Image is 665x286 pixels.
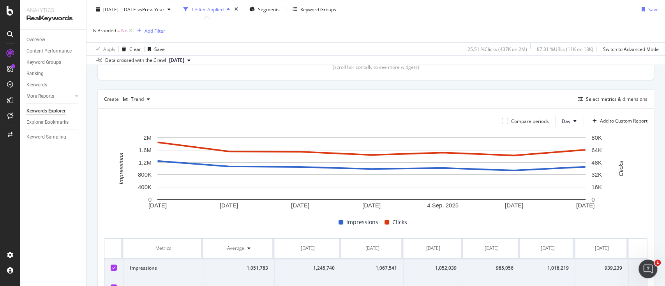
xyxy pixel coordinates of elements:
text: 16K [591,184,602,190]
span: 1 [654,260,661,266]
span: 2025 Sep. 6th [169,57,184,64]
div: 1,067,541 [347,265,397,272]
button: Save [145,43,165,55]
text: [DATE] [362,202,381,209]
button: Segments [246,3,283,16]
div: Create [104,93,153,105]
span: Segments [258,6,280,12]
text: [DATE] [148,202,167,209]
div: Overview [26,36,45,44]
div: Trend [131,97,144,102]
div: Keyword Groups [300,6,336,12]
div: Compare periods [511,118,549,125]
text: 2M [143,134,152,141]
span: Impressions [346,218,378,227]
button: Add Filter [134,26,165,35]
text: 0 [148,196,152,203]
text: 0 [591,196,594,203]
div: [DATE] [301,245,315,252]
span: No [121,25,127,36]
div: Select metrics & dimensions [586,96,647,102]
div: Analytics [26,6,80,14]
button: [DATE] - [DATE]vsPrev. Year [93,3,174,16]
button: Clear [119,43,141,55]
div: 985,056 [469,265,513,272]
div: 25.51 % Clicks ( 437K on 2M ) [467,46,527,52]
a: Keywords Explorer [26,107,81,115]
button: Switch to Advanced Mode [600,43,659,55]
div: Metrics [130,245,197,252]
a: Keyword Groups [26,58,81,67]
a: Content Performance [26,47,81,55]
span: Day [562,118,570,125]
a: Explorer Bookmarks [26,118,81,126]
text: 4 Sep. 2025 [427,202,459,209]
a: Ranking [26,70,81,78]
button: [DATE] [166,56,194,65]
div: 1,018,219 [526,265,569,272]
text: 800K [138,171,152,178]
span: Is Branded [93,27,116,34]
button: Trend [120,93,153,105]
div: Keyword Groups [26,58,61,67]
div: Average [227,245,244,252]
div: Add to Custom Report [600,119,647,123]
button: Save [639,3,659,16]
span: Clicks [392,218,407,227]
div: (scroll horizontally to see more widgets) [107,64,644,70]
text: Clicks [617,161,624,176]
div: [DATE] [426,245,440,252]
div: Data crossed with the Crawl [105,57,166,64]
svg: A chart. [104,133,639,211]
a: Overview [26,36,81,44]
div: 1 Filter Applied [191,6,224,12]
text: [DATE] [576,202,594,209]
text: 400K [138,184,152,190]
div: [DATE] [485,245,499,252]
text: 64K [591,147,602,153]
button: Select metrics & dimensions [575,95,647,104]
div: Keywords [26,81,47,89]
a: Keyword Sampling [26,133,81,141]
div: Save [648,6,659,12]
div: times [233,5,240,13]
div: Keyword Sampling [26,133,66,141]
div: 1,051,783 [210,265,268,272]
iframe: Intercom live chat [639,260,657,278]
div: Clear [129,46,141,52]
text: [DATE] [220,202,238,209]
button: Apply [93,43,115,55]
button: 1 Filter Applied [180,3,233,16]
div: Switch to Advanced Mode [603,46,659,52]
div: Content Performance [26,47,72,55]
div: Explorer Bookmarks [26,118,69,126]
div: 1,052,039 [410,265,457,272]
div: Apply [103,46,115,52]
text: [DATE] [291,202,309,209]
div: Save [154,46,165,52]
div: [DATE] [541,245,555,252]
text: 1.6M [139,147,152,153]
div: Keywords Explorer [26,107,65,115]
span: vs Prev. Year [138,6,164,12]
div: [DATE] [365,245,379,252]
text: 32K [591,171,602,178]
div: 87.31 % URLs ( 11K on 13K ) [537,46,593,52]
div: RealKeywords [26,14,80,23]
div: 1,245,740 [281,265,335,272]
div: Add Filter [145,27,165,34]
button: Day [555,115,583,127]
a: More Reports [26,92,73,100]
a: Keywords [26,81,81,89]
text: 80K [591,134,602,141]
div: More Reports [26,92,54,100]
div: Ranking [26,70,44,78]
td: Impressions [123,258,203,278]
span: = [117,27,120,34]
button: Keyword Groups [289,3,339,16]
div: [DATE] [595,245,609,252]
button: Add to Custom Report [589,115,647,127]
div: 939,239 [582,265,622,272]
text: 48K [591,159,602,166]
